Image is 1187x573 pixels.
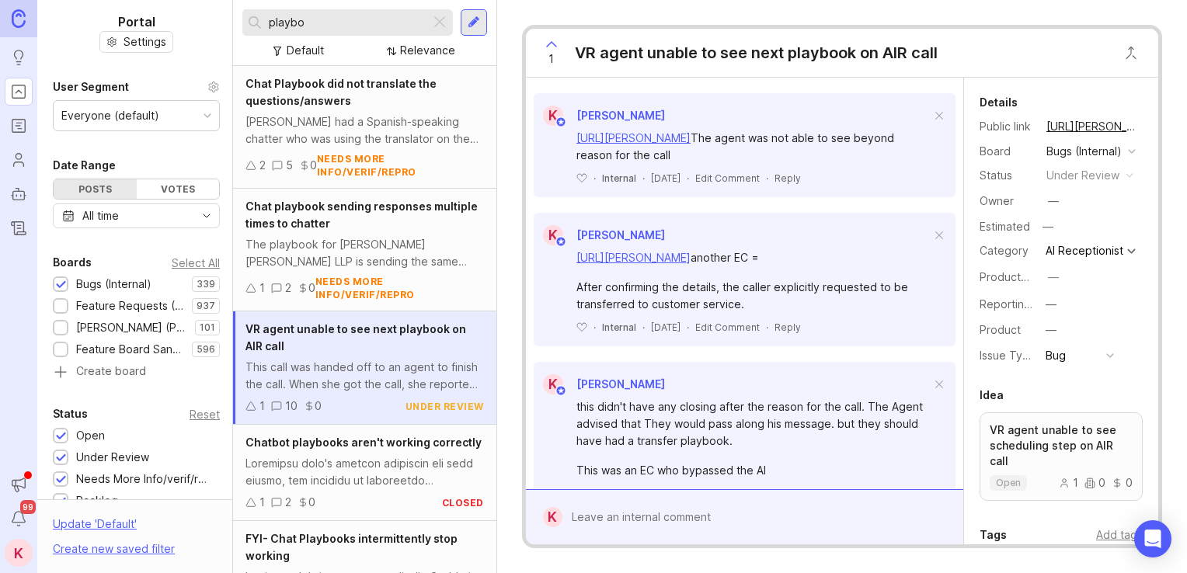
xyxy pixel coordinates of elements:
[548,50,554,68] span: 1
[233,66,496,189] a: Chat Playbook did not translate the questions/answers[PERSON_NAME] had a Spanish-speaking chatter...
[1038,217,1058,237] div: —
[200,321,215,334] p: 101
[555,384,566,396] img: member badge
[980,323,1021,336] label: Product
[642,321,645,334] div: ·
[245,77,437,107] span: Chat Playbook did not translate the questions/answers
[576,228,665,241] span: [PERSON_NAME]
[543,225,563,245] div: K
[53,253,92,272] div: Boards
[197,300,215,312] p: 937
[53,540,175,557] div: Create new saved filter
[5,78,33,106] a: Portal
[576,462,931,479] div: This was an EC who bypassed the AI
[245,532,458,562] span: FYI- Chat Playbooks intermittently stop working
[1046,245,1123,256] div: AI Receptionist
[575,42,938,64] div: VR agent unable to see next playbook on AIR call
[980,526,1007,544] div: Tags
[1048,193,1059,210] div: —
[5,539,33,567] div: K
[1043,267,1063,287] button: ProductboardID
[194,210,219,222] svg: toggle icon
[315,275,484,301] div: needs more info/verif/repro
[5,146,33,174] a: Users
[576,398,931,450] div: this didn't have any closing after the reason for the call. The Agent advised that They would pas...
[172,259,220,267] div: Select All
[285,398,298,415] div: 10
[76,492,118,509] div: Backlog
[1059,477,1078,488] div: 1
[1116,37,1147,68] button: Close button
[576,279,931,313] div: After confirming the details, the caller explicitly requested to be transferred to customer service.
[980,143,1034,160] div: Board
[53,366,220,380] a: Create board
[76,341,184,358] div: Feature Board Sandbox [DATE]
[1048,269,1059,286] div: —
[1046,321,1056,339] div: —
[5,112,33,140] a: Roadmaps
[775,321,801,334] div: Reply
[197,278,215,290] p: 339
[53,78,129,96] div: User Segment
[245,322,466,352] span: VR agent unable to see next playbook on AIR call
[245,200,478,230] span: Chat playbook sending responses multiple times to chatter
[576,251,691,264] a: [URL][PERSON_NAME]
[5,471,33,498] button: Announcements
[996,477,1021,489] p: open
[543,507,562,527] div: K
[245,436,482,449] span: Chatbot playbooks aren't working correctly
[980,193,1034,210] div: Owner
[317,152,484,179] div: needs more info/verif/repro
[1112,477,1133,488] div: 0
[1046,347,1066,364] div: Bug
[76,471,212,488] div: Needs More Info/verif/repro
[534,374,665,394] a: K[PERSON_NAME]
[259,494,265,511] div: 1
[54,179,137,199] div: Posts
[576,377,665,391] span: [PERSON_NAME]
[259,280,265,297] div: 1
[286,157,293,174] div: 5
[269,14,424,31] input: Search...
[442,496,484,509] div: closed
[233,425,496,521] a: Chatbot playbooks aren't working correctlyLoremipsu dolo's ametcon adipiscin eli sedd eiusmo, tem...
[124,34,166,50] span: Settings
[980,93,1018,112] div: Details
[245,455,484,489] div: Loremipsu dolo's ametcon adipiscin eli sedd eiusmo, tem incididu ut laboreetdo magnaaliquaen admi...
[5,214,33,242] a: Changelog
[233,311,496,425] a: VR agent unable to see next playbook on AIR callThis call was handed off to an agent to finish th...
[576,249,931,266] div: another EC =
[400,42,455,59] div: Relevance
[602,172,636,185] div: Internal
[1046,296,1056,313] div: —
[285,280,291,297] div: 2
[5,505,33,533] button: Notifications
[543,106,563,126] div: K
[233,189,496,311] a: Chat playbook sending responses multiple times to chatterThe playbook for [PERSON_NAME] [PERSON_N...
[53,156,116,175] div: Date Range
[406,400,484,413] div: under review
[259,398,265,415] div: 1
[593,172,596,185] div: ·
[82,207,119,224] div: All time
[555,235,566,247] img: member badge
[980,221,1030,232] div: Estimated
[695,321,760,334] div: Edit Comment
[76,276,151,293] div: Bugs (Internal)
[53,516,137,540] div: Update ' Default '
[642,172,645,185] div: ·
[980,270,1062,283] label: ProductboardID
[1046,167,1119,184] div: under review
[245,113,484,148] div: [PERSON_NAME] had a Spanish-speaking chatter who was using the translator on the chat, however, w...
[543,374,563,394] div: K
[1042,116,1143,137] a: [URL][PERSON_NAME]
[534,106,665,126] a: K[PERSON_NAME]
[99,31,173,53] button: Settings
[20,500,36,514] span: 99
[980,297,1063,311] label: Reporting Team
[555,116,566,127] img: member badge
[245,236,484,270] div: The playbook for [PERSON_NAME] [PERSON_NAME] LLP is sending the same information multiple times t...
[137,179,220,199] div: Votes
[118,12,155,31] h1: Portal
